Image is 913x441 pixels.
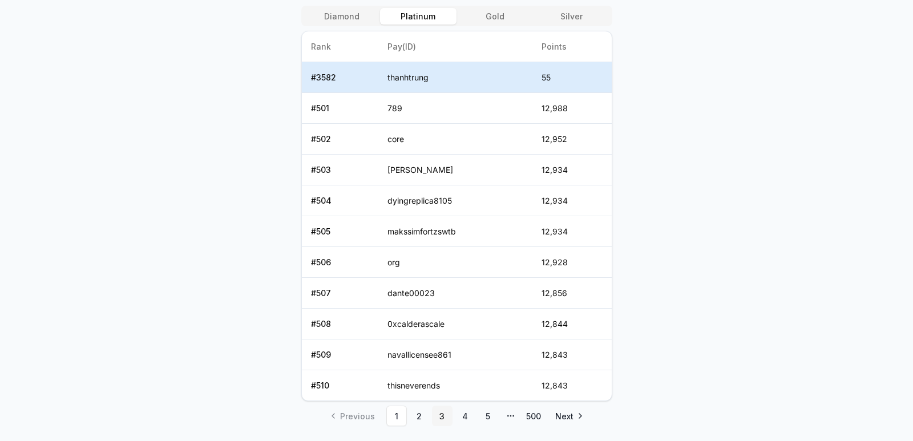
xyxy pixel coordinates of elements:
td: org [378,247,532,278]
td: 0xcalderascale [378,309,532,339]
td: dante00023 [378,278,532,309]
nav: pagination [301,406,612,426]
th: Rank [302,31,379,62]
a: 500 [523,406,544,426]
button: Platinum [380,8,457,25]
td: # 507 [302,278,379,309]
td: # 3582 [302,62,379,93]
td: makssimfortzswtb [378,216,532,247]
a: Go to next page [546,406,591,426]
button: Silver [533,8,609,25]
td: # 510 [302,370,379,401]
a: 3 [432,406,453,426]
td: 12,843 [532,370,611,401]
td: # 503 [302,155,379,185]
td: thanhtrung [378,62,532,93]
td: # 506 [302,247,379,278]
td: thisneverends [378,370,532,401]
td: # 501 [302,93,379,124]
a: 4 [455,406,475,426]
td: 12,934 [532,155,611,185]
td: # 505 [302,216,379,247]
td: 12,934 [532,185,611,216]
td: 789 [378,93,532,124]
td: [PERSON_NAME] [378,155,532,185]
td: 12,843 [532,339,611,370]
td: # 509 [302,339,379,370]
td: 12,856 [532,278,611,309]
td: core [378,124,532,155]
td: 12,934 [532,216,611,247]
td: 12,928 [532,247,611,278]
a: 1 [386,406,407,426]
button: Diamond [304,8,380,25]
a: 5 [478,406,498,426]
td: 12,988 [532,93,611,124]
td: navallicensee861 [378,339,532,370]
td: # 508 [302,309,379,339]
td: 12,844 [532,309,611,339]
td: 12,952 [532,124,611,155]
td: 55 [532,62,611,93]
td: # 504 [302,185,379,216]
td: # 502 [302,124,379,155]
span: Next [555,410,573,422]
td: dyingreplica8105 [378,185,532,216]
button: Gold [457,8,533,25]
a: 2 [409,406,430,426]
th: Points [532,31,611,62]
th: Pay(ID) [378,31,532,62]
